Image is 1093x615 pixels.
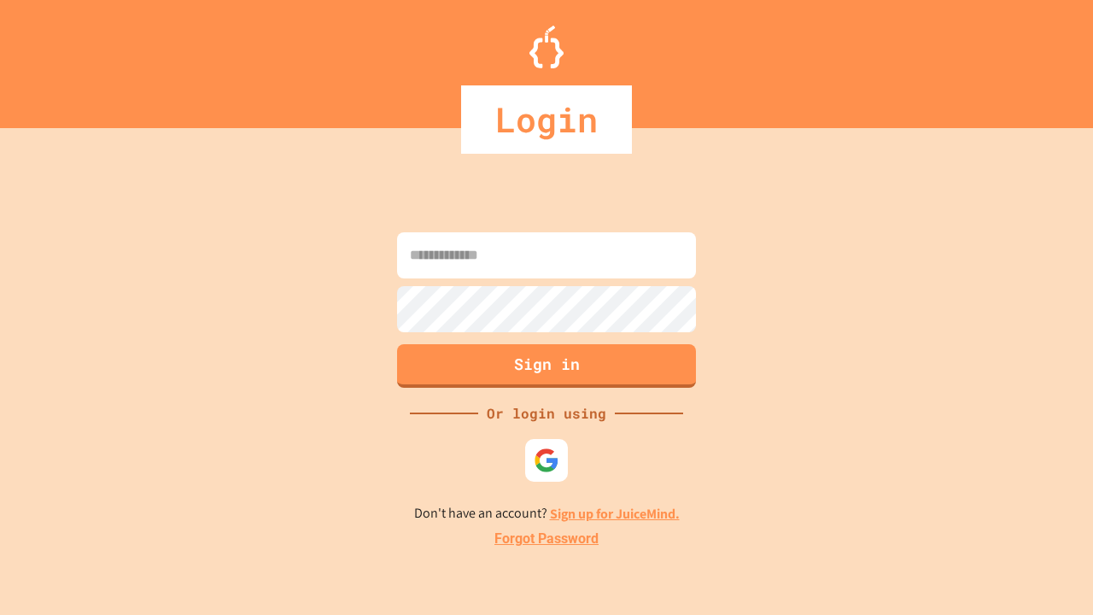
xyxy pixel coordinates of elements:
[529,26,564,68] img: Logo.svg
[478,403,615,424] div: Or login using
[534,448,559,473] img: google-icon.svg
[1021,547,1076,598] iframe: chat widget
[550,505,680,523] a: Sign up for JuiceMind.
[461,85,632,154] div: Login
[494,529,599,549] a: Forgot Password
[414,503,680,524] p: Don't have an account?
[397,344,696,388] button: Sign in
[951,472,1076,545] iframe: chat widget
